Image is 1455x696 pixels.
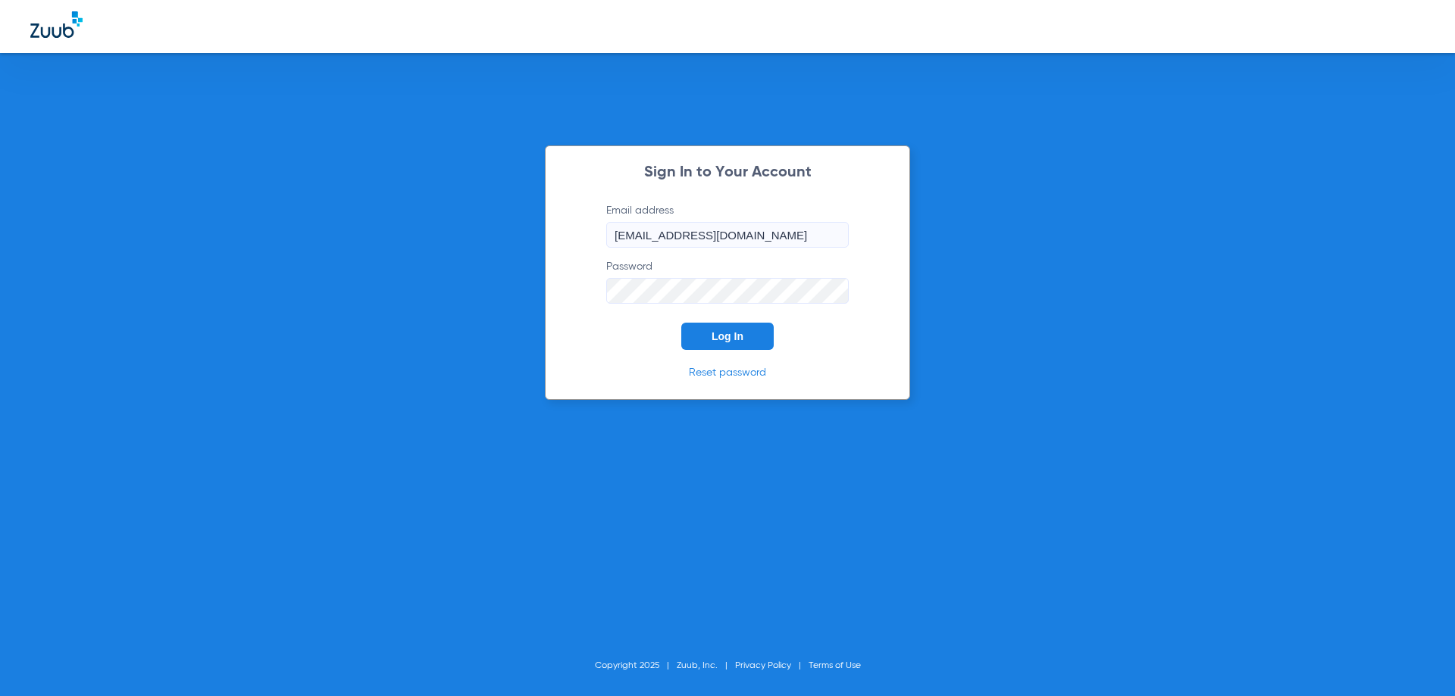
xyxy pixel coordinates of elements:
[712,330,743,342] span: Log In
[606,259,849,304] label: Password
[606,203,849,248] label: Email address
[689,367,766,378] a: Reset password
[1379,623,1455,696] iframe: Chat Widget
[606,222,849,248] input: Email address
[606,278,849,304] input: Password
[677,658,735,673] li: Zuub, Inc.
[681,323,774,350] button: Log In
[809,661,861,670] a: Terms of Use
[30,11,83,38] img: Zuub Logo
[584,165,871,180] h2: Sign In to Your Account
[735,661,791,670] a: Privacy Policy
[595,658,677,673] li: Copyright 2025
